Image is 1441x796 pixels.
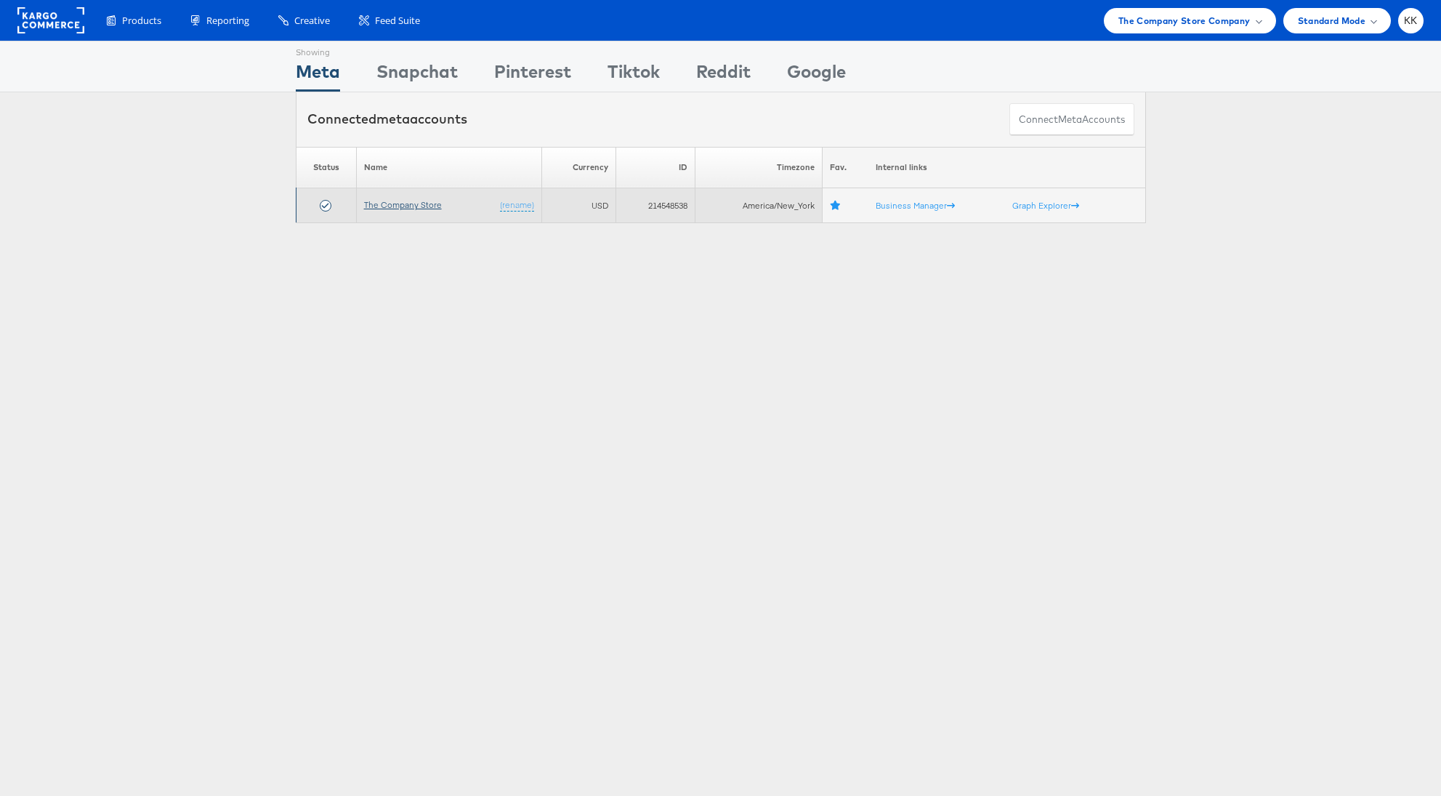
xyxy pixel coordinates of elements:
[307,110,467,129] div: Connected accounts
[1012,200,1079,211] a: Graph Explorer
[296,147,356,188] th: Status
[615,188,695,223] td: 214548538
[206,14,249,28] span: Reporting
[695,188,823,223] td: America/New_York
[500,199,534,212] a: (rename)
[695,147,823,188] th: Timezone
[376,110,410,127] span: meta
[1058,113,1082,126] span: meta
[787,59,846,92] div: Google
[122,14,161,28] span: Products
[541,147,615,188] th: Currency
[608,59,660,92] div: Tiktok
[494,59,571,92] div: Pinterest
[1118,13,1251,28] span: The Company Store Company
[876,200,955,211] a: Business Manager
[1404,16,1418,25] span: KK
[296,41,340,59] div: Showing
[696,59,751,92] div: Reddit
[615,147,695,188] th: ID
[1009,103,1134,136] button: ConnectmetaAccounts
[376,59,458,92] div: Snapchat
[296,59,340,92] div: Meta
[1298,13,1365,28] span: Standard Mode
[356,147,541,188] th: Name
[294,14,330,28] span: Creative
[375,14,420,28] span: Feed Suite
[364,199,442,210] a: The Company Store
[541,188,615,223] td: USD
